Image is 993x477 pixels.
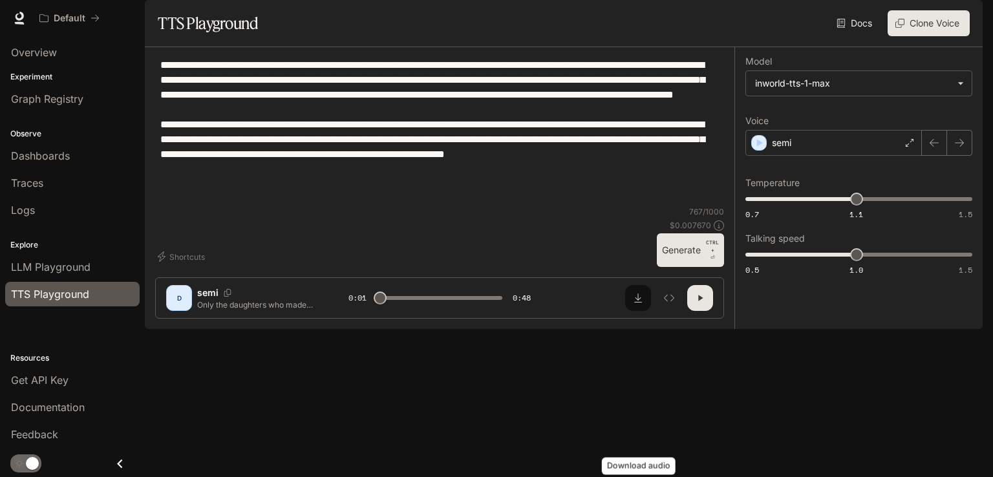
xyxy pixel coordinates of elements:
[745,178,800,187] p: Temperature
[745,116,769,125] p: Voice
[155,246,210,267] button: Shortcuts
[959,264,972,275] span: 1.5
[834,10,877,36] a: Docs
[849,209,863,220] span: 1.1
[745,234,805,243] p: Talking speed
[746,71,972,96] div: inworld-tts-1-max
[706,238,719,262] p: ⏎
[197,286,219,299] p: semi
[772,136,791,149] p: semi
[158,10,258,36] h1: TTS Playground
[34,5,105,31] button: All workspaces
[657,233,724,267] button: GenerateCTRL +⏎
[54,13,85,24] p: Default
[625,285,651,311] button: Download audio
[656,285,682,311] button: Inspect
[888,10,970,36] button: Clone Voice
[513,291,531,304] span: 0:48
[602,458,676,475] div: Download audio
[849,264,863,275] span: 1.0
[959,209,972,220] span: 1.5
[745,209,759,220] span: 0.7
[219,289,237,297] button: Copy Voice ID
[745,264,759,275] span: 0.5
[348,291,367,304] span: 0:01
[706,238,719,254] p: CTRL +
[755,77,951,90] div: inworld-tts-1-max
[745,57,772,66] p: Model
[197,299,317,310] p: Only the daughters who made me proud are truly mine.” Those were my father’s words at his retirem...
[169,288,189,308] div: D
